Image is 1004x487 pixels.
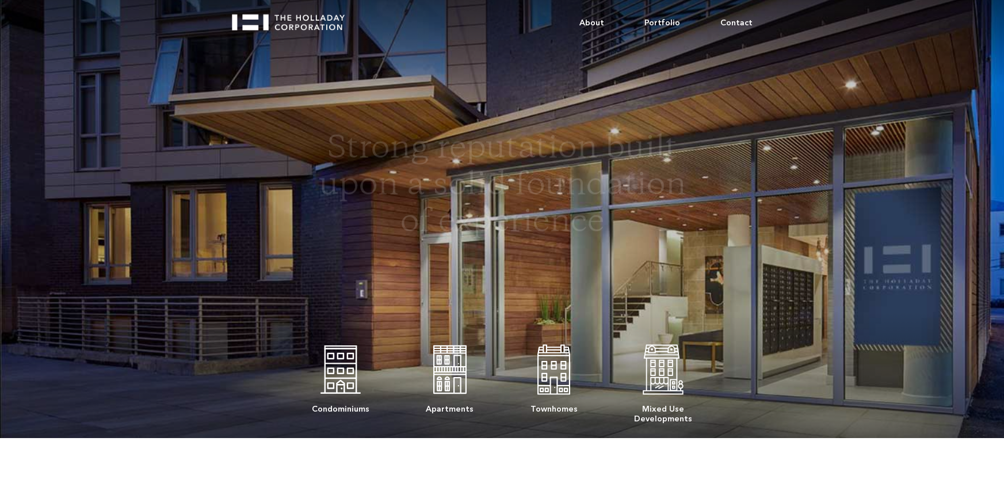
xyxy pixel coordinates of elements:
[232,6,355,31] a: home
[700,6,773,40] a: Contact
[426,398,474,414] div: Apartments
[312,398,369,414] div: Condominiums
[624,6,700,40] a: Portfolio
[559,6,624,40] a: About
[634,398,692,424] div: Mixed Use Developments
[313,132,692,242] h1: Strong reputation built upon a solid foundation of experience
[530,398,578,414] div: Townhomes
